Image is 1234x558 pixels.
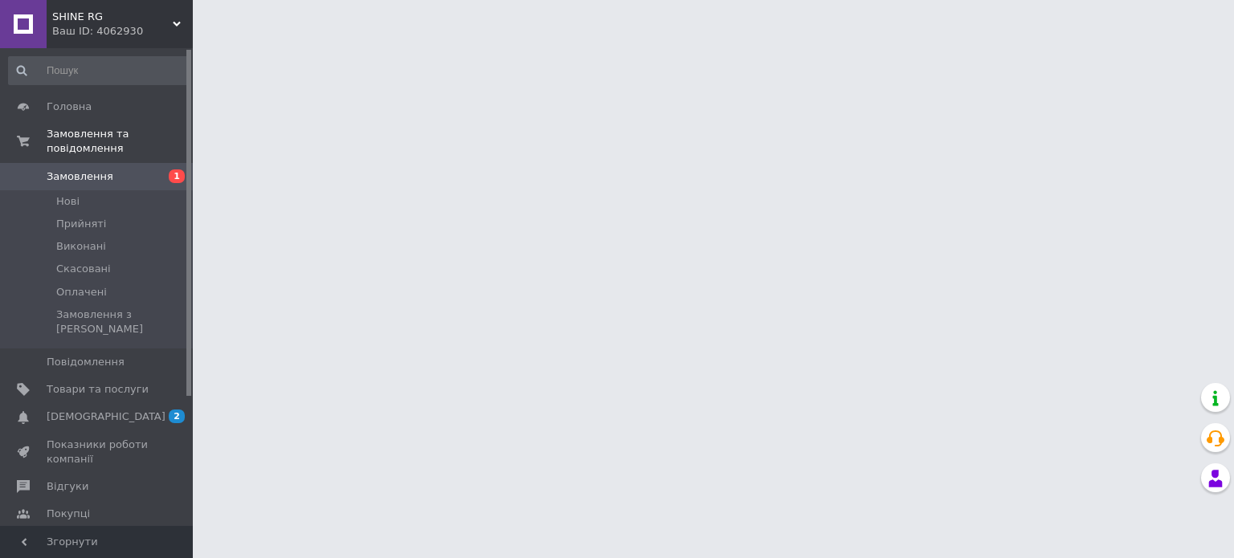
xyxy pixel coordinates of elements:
[47,438,149,466] span: Показники роботи компанії
[56,239,106,254] span: Виконані
[56,308,188,336] span: Замовлення з [PERSON_NAME]
[56,194,80,209] span: Нові
[8,56,190,85] input: Пошук
[47,127,193,156] span: Замовлення та повідомлення
[169,169,185,183] span: 1
[56,262,111,276] span: Скасовані
[56,217,106,231] span: Прийняті
[52,10,173,24] span: SHINE RG
[47,507,90,521] span: Покупці
[47,382,149,397] span: Товари та послуги
[47,169,113,184] span: Замовлення
[47,355,125,369] span: Повідомлення
[47,409,165,424] span: [DEMOGRAPHIC_DATA]
[52,24,193,39] div: Ваш ID: 4062930
[56,285,107,299] span: Оплачені
[169,409,185,423] span: 2
[47,479,88,494] span: Відгуки
[47,100,92,114] span: Головна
